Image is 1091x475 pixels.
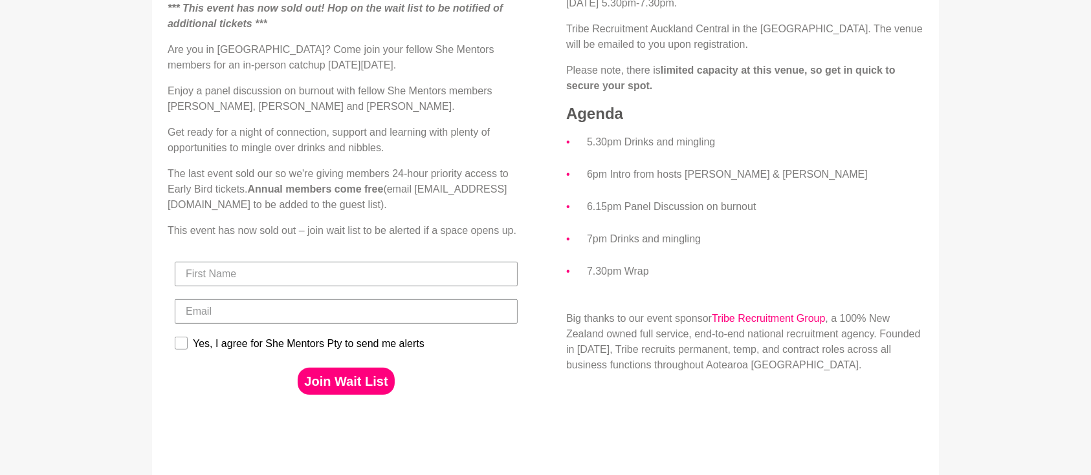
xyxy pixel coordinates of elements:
p: This event has now sold out – join wait list to be alerted if a space opens up. [168,223,525,238]
li: 7pm Drinks and mingling [587,231,923,248]
p: Big thanks to our event sponsor , a 100% New Zealand owned full service, end-to-end national recr... [566,311,923,373]
p: Get ready for a night of connection, support and learning with plenty of opportunities to mingle ... [168,125,525,156]
p: Tribe Recruitment Auckland Central in the [GEOGRAPHIC_DATA]. The venue will be emailed to you upo... [566,21,923,52]
button: Join Wait List [298,368,394,395]
li: 5.30pm Drinks and mingling [587,134,923,151]
p: Are you in [GEOGRAPHIC_DATA]? Come join your fellow She Mentors members for an in-person catchup ... [168,42,525,73]
div: Yes, I agree for She Mentors Pty to send me alerts [193,338,424,350]
p: Enjoy a panel discussion on burnout with fellow She Mentors members [PERSON_NAME], [PERSON_NAME] ... [168,83,525,114]
p: The last event sold our so we're giving members 24-hour priority access to Early Bird tickets. (e... [168,166,525,213]
p: Please note, there is [566,63,923,94]
input: Email [175,299,518,324]
a: Tribe Recruitment Group [712,313,825,324]
strong: Annual members come free [248,184,384,195]
li: 7.30pm Wrap [587,263,923,280]
li: 6.15pm Panel Discussion on burnout [587,198,923,215]
input: First Name [175,262,518,286]
li: 6pm Intro from hosts [PERSON_NAME] & [PERSON_NAME] [587,166,923,183]
strong: Agenda [566,105,623,122]
em: *** This event has now sold out! Hop on the wait list to be notified of additional tickets *** [168,3,503,29]
strong: limited capacity at this venue, so get in quick to secure your spot. [566,65,896,91]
